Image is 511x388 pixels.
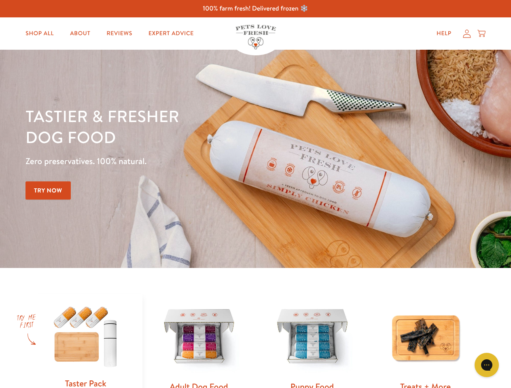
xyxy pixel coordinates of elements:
[430,25,458,42] a: Help
[64,25,97,42] a: About
[19,25,60,42] a: Shop All
[100,25,138,42] a: Reviews
[25,181,71,200] a: Try Now
[235,25,276,49] img: Pets Love Fresh
[142,25,200,42] a: Expert Advice
[471,350,503,380] iframe: Gorgias live chat messenger
[25,105,332,148] h1: Tastier & fresher dog food
[25,154,332,169] p: Zero preservatives. 100% natural.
